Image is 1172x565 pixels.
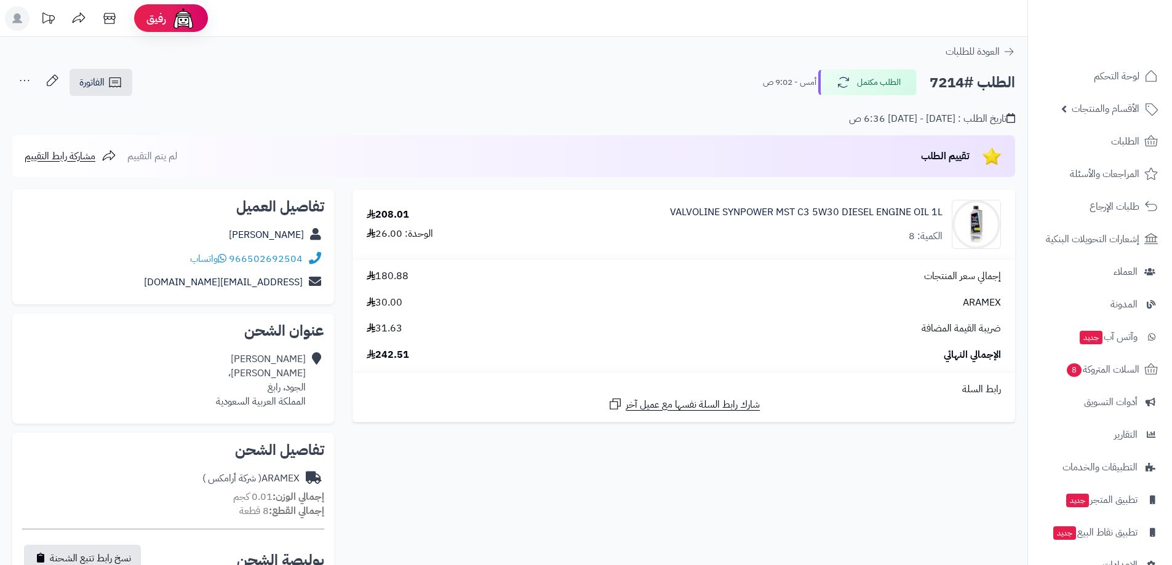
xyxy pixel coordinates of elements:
[1035,192,1165,221] a: طلبات الإرجاع
[144,275,303,290] a: [EMAIL_ADDRESS][DOMAIN_NAME]
[952,200,1000,249] img: 1755668038-410HcnKcnHL._UF1000,1000_QL80_-90x90.jpg
[1088,9,1160,35] img: logo-2.png
[202,472,300,486] div: ARAMEX
[1035,224,1165,254] a: إشعارات التحويلات البنكية
[357,382,1010,397] div: رابط السلة
[924,269,1001,283] span: إجمالي سعر المنتجات
[1035,420,1165,449] a: التقارير
[367,227,433,241] div: الوحدة: 26.00
[1114,263,1138,280] span: العملاء
[33,6,63,34] a: تحديثات المنصة
[922,322,1001,336] span: ضريبة القيمة المضافة
[146,11,166,26] span: رفيق
[1035,355,1165,384] a: السلات المتروكة8
[946,44,1000,59] span: العودة للطلبات
[22,323,324,338] h2: عنوان الشحن
[25,149,95,164] span: مشاركة رابط التقييم
[1111,133,1139,150] span: الطلبات
[608,397,760,412] a: شارك رابط السلة نفسها مع عميل آخر
[367,296,402,310] span: 30.00
[22,443,324,457] h2: تفاصيل الشحن
[229,227,304,242] a: [PERSON_NAME]
[1046,231,1139,248] span: إشعارات التحويلات البنكية
[367,322,402,336] span: 31.63
[1084,393,1138,411] span: أدوات التسويق
[1035,485,1165,515] a: تطبيق المتجرجديد
[930,70,1015,95] h2: الطلب #7214
[229,251,303,266] a: 966502692504
[1065,491,1138,508] span: تطبيق المتجر
[1114,426,1138,443] span: التقارير
[626,398,760,412] span: شارك رابط السلة نفسها مع عميل آخر
[239,504,324,518] small: 8 قطعة
[171,6,196,31] img: ai-face.png
[127,149,177,164] span: لم يتم التقييم
[849,112,1015,126] div: تاريخ الطلب : [DATE] - [DATE] 6:36 ص
[79,75,105,90] span: الفاتورة
[1066,494,1089,507] span: جديد
[1035,159,1165,189] a: المراجعات والأسئلة
[1035,257,1165,286] a: العملاء
[1090,198,1139,215] span: طلبات الإرجاع
[190,251,226,266] a: واتساب
[921,149,970,164] span: تقييم الطلب
[1035,290,1165,319] a: المدونة
[1078,328,1138,346] span: وآتس آب
[1070,165,1139,183] span: المراجعات والأسئلة
[946,44,1015,59] a: العودة للطلبات
[22,199,324,214] h2: تفاصيل العميل
[25,149,116,164] a: مشاركة رابط التقييم
[1072,100,1139,117] span: الأقسام والمنتجات
[1067,363,1082,377] span: 8
[233,489,324,504] small: 0.01 كجم
[763,76,816,89] small: أمس - 9:02 ص
[1035,127,1165,156] a: الطلبات
[944,348,1001,362] span: الإجمالي النهائي
[1066,361,1139,378] span: السلات المتروكة
[1080,331,1102,344] span: جديد
[367,348,409,362] span: 242.51
[1053,526,1076,540] span: جديد
[367,208,409,222] div: 208.01
[963,296,1001,310] span: ARAMEX
[1035,452,1165,482] a: التطبيقات والخدمات
[216,352,306,408] div: [PERSON_NAME] [PERSON_NAME]، الجود، رابغ المملكة العربية السعودية
[367,269,409,283] span: 180.88
[202,471,261,486] span: ( شركة أرامكس )
[1035,322,1165,352] a: وآتس آبجديد
[1052,524,1138,541] span: تطبيق نقاط البيع
[70,69,132,96] a: الفاتورة
[1035,61,1165,91] a: لوحة التحكم
[269,504,324,518] strong: إجمالي القطع:
[1110,296,1138,313] span: المدونة
[670,205,943,219] a: VALVOLINE SYNPOWER MST C3 5W30 DIESEL ENGINE OIL 1L
[1062,459,1138,476] span: التطبيقات والخدمات
[1094,68,1139,85] span: لوحة التحكم
[1035,387,1165,417] a: أدوات التسويق
[1035,518,1165,547] a: تطبيق نقاط البيعجديد
[273,489,324,504] strong: إجمالي الوزن:
[909,229,943,243] div: الكمية: 8
[818,69,917,95] button: الطلب مكتمل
